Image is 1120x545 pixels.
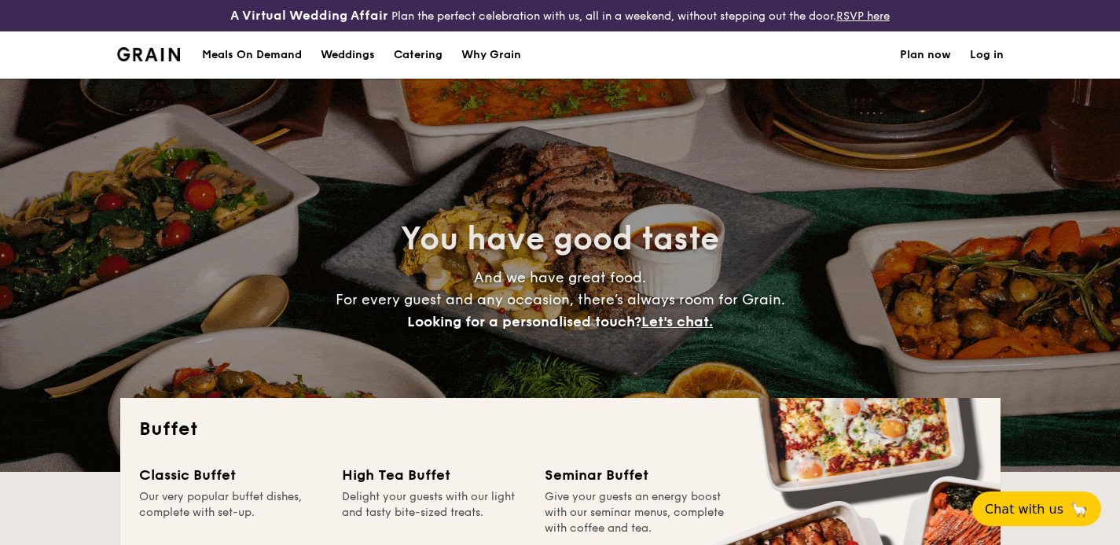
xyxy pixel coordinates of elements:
[311,31,384,79] a: Weddings
[342,489,526,536] div: Delight your guests with our light and tasty bite-sized treats.
[384,31,452,79] a: Catering
[985,502,1063,517] span: Chat with us
[1070,500,1089,518] span: 🦙
[139,489,323,536] div: Our very popular buffet dishes, complete with set-up.
[545,489,729,536] div: Give your guests an energy boost with our seminar menus, complete with coffee and tea.
[461,31,521,79] div: Why Grain
[401,220,719,258] span: You have good taste
[407,313,641,330] span: Looking for a personalised touch?
[187,6,934,25] div: Plan the perfect celebration with us, all in a weekend, without stepping out the door.
[394,31,442,79] h1: Catering
[970,31,1004,79] a: Log in
[452,31,531,79] a: Why Grain
[117,47,181,61] a: Logotype
[900,31,951,79] a: Plan now
[139,464,323,486] div: Classic Buffet
[545,464,729,486] div: Seminar Buffet
[641,313,713,330] span: Let's chat.
[342,464,526,486] div: High Tea Buffet
[202,31,302,79] div: Meals On Demand
[836,9,890,23] a: RSVP here
[139,417,982,442] h2: Buffet
[972,492,1101,526] button: Chat with us🦙
[117,47,181,61] img: Grain
[230,6,388,25] h4: A Virtual Wedding Affair
[321,31,375,79] div: Weddings
[336,269,785,330] span: And we have great food. For every guest and any occasion, there’s always room for Grain.
[193,31,311,79] a: Meals On Demand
